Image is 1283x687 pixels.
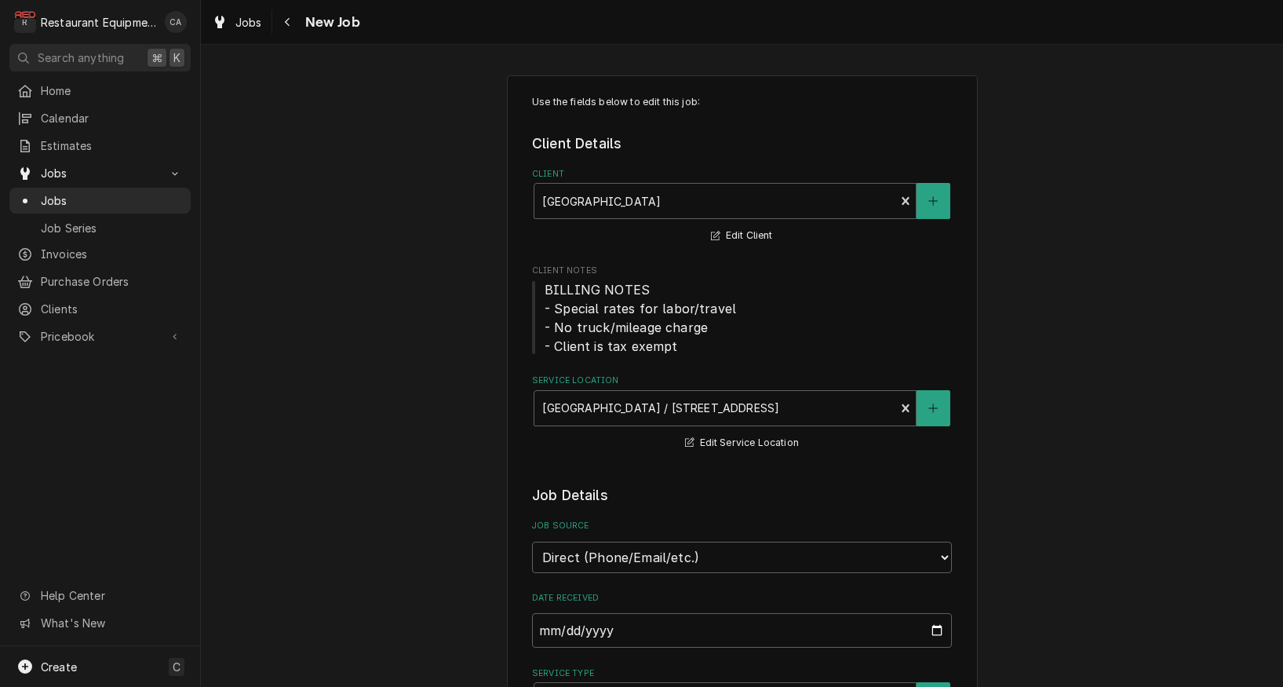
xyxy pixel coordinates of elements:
[41,220,183,236] span: Job Series
[683,433,801,453] button: Edit Service Location
[41,246,183,262] span: Invoices
[9,583,191,608] a: Go to Help Center
[41,82,183,99] span: Home
[545,282,736,354] span: BILLING NOTES - Special rates for labor/travel - No truck/mileage charge - Client is tax exempt
[532,592,952,605] label: Date Received
[928,196,938,206] svg: Create New Client
[9,296,191,322] a: Clients
[9,133,191,159] a: Estimates
[9,323,191,349] a: Go to Pricebook
[9,241,191,267] a: Invoices
[165,11,187,33] div: Chrissy Adams's Avatar
[41,192,183,209] span: Jobs
[41,301,183,317] span: Clients
[9,105,191,131] a: Calendar
[532,168,952,181] label: Client
[9,188,191,214] a: Jobs
[41,328,159,345] span: Pricebook
[41,587,181,604] span: Help Center
[235,14,262,31] span: Jobs
[14,11,36,33] div: R
[206,9,268,35] a: Jobs
[532,265,952,355] div: Client Notes
[532,613,952,648] input: yyyy-mm-dd
[14,11,36,33] div: Restaurant Equipment Diagnostics's Avatar
[532,520,952,572] div: Job Source
[532,592,952,648] div: Date Received
[532,375,952,452] div: Service Location
[41,110,183,126] span: Calendar
[9,44,191,71] button: Search anything⌘K
[532,280,952,356] span: Client Notes
[532,95,952,109] p: Use the fields below to edit this job:
[41,14,156,31] div: Restaurant Equipment Diagnostics
[928,403,938,414] svg: Create New Location
[9,160,191,186] a: Go to Jobs
[532,265,952,277] span: Client Notes
[173,659,180,675] span: C
[532,485,952,506] legend: Job Details
[532,667,952,680] label: Service Type
[532,168,952,246] div: Client
[41,137,183,154] span: Estimates
[532,133,952,154] legend: Client Details
[9,78,191,104] a: Home
[301,12,360,33] span: New Job
[9,269,191,294] a: Purchase Orders
[709,226,775,246] button: Edit Client
[917,390,949,426] button: Create New Location
[41,273,183,290] span: Purchase Orders
[151,49,162,66] span: ⌘
[9,610,191,636] a: Go to What's New
[9,215,191,241] a: Job Series
[173,49,180,66] span: K
[532,520,952,532] label: Job Source
[41,165,159,181] span: Jobs
[917,183,949,219] button: Create New Client
[165,11,187,33] div: CA
[41,615,181,631] span: What's New
[38,49,124,66] span: Search anything
[275,9,301,35] button: Navigate back
[532,375,952,387] label: Service Location
[41,660,77,674] span: Create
